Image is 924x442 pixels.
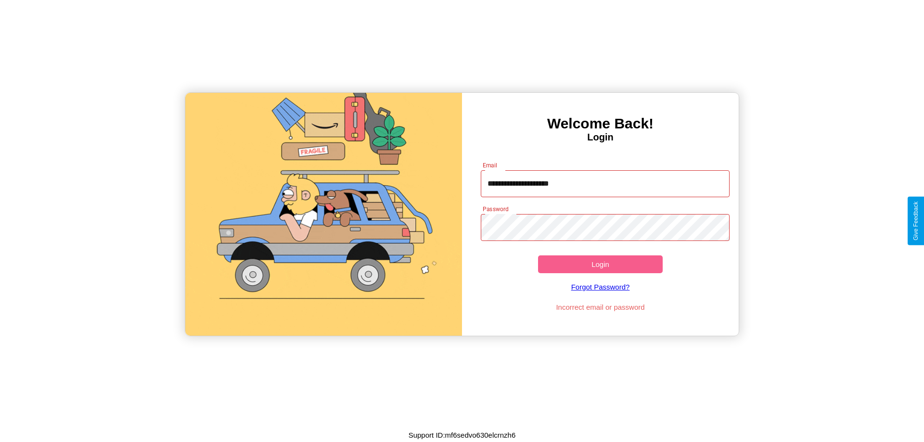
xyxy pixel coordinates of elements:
[538,255,663,273] button: Login
[462,132,739,143] h4: Login
[483,205,508,213] label: Password
[912,202,919,240] div: Give Feedback
[409,429,516,442] p: Support ID: mf6sedvo630elcrnzh6
[483,161,498,169] label: Email
[476,301,725,314] p: Incorrect email or password
[476,273,725,301] a: Forgot Password?
[462,115,739,132] h3: Welcome Back!
[185,93,462,336] img: gif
